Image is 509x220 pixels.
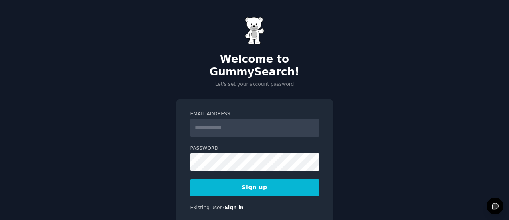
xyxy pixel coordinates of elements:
p: Let's set your account password [176,81,333,88]
span: Existing user? [190,205,225,210]
label: Email Address [190,111,319,118]
label: Password [190,145,319,152]
button: Sign up [190,179,319,196]
h2: Welcome to GummySearch! [176,53,333,78]
a: Sign in [224,205,244,210]
img: Gummy Bear [245,17,265,45]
